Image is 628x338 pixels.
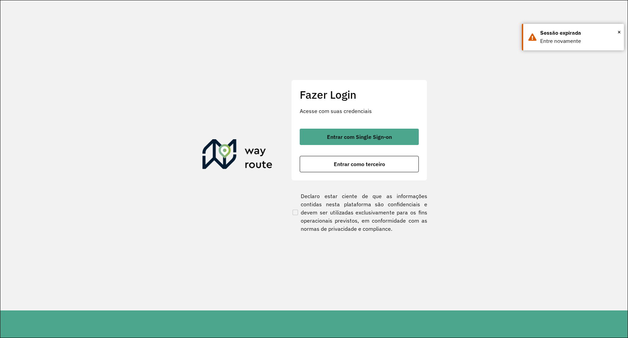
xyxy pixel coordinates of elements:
[540,29,619,37] div: Sessão expirada
[617,27,621,37] button: Close
[617,27,621,37] span: ×
[202,139,272,172] img: Roteirizador AmbevTech
[334,161,385,167] span: Entrar como terceiro
[291,192,427,233] label: Declaro estar ciente de que as informações contidas nesta plataforma são confidenciais e devem se...
[300,88,419,101] h2: Fazer Login
[300,107,419,115] p: Acesse com suas credenciais
[300,156,419,172] button: button
[327,134,392,140] span: Entrar com Single Sign-on
[540,37,619,45] div: Entre novamente
[300,129,419,145] button: button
